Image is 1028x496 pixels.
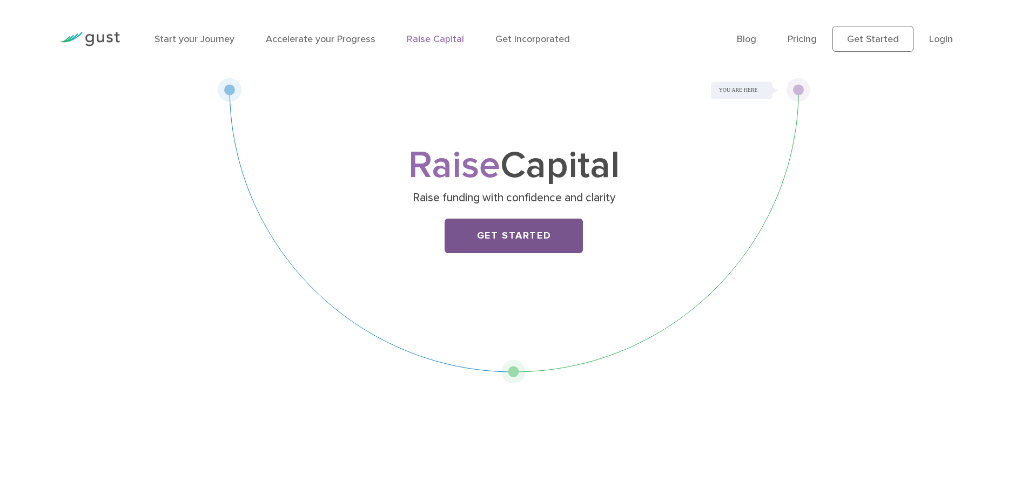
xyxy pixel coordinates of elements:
[445,219,583,253] a: Get Started
[154,33,234,45] a: Start your Journey
[737,33,756,45] a: Blog
[832,26,913,52] a: Get Started
[408,142,500,188] span: Raise
[495,33,570,45] a: Get Incorporated
[929,33,953,45] a: Login
[788,33,817,45] a: Pricing
[300,148,727,183] h1: Capital
[59,32,120,46] img: Gust Logo
[305,191,723,206] p: Raise funding with confidence and clarity
[266,33,375,45] a: Accelerate your Progress
[407,33,464,45] a: Raise Capital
